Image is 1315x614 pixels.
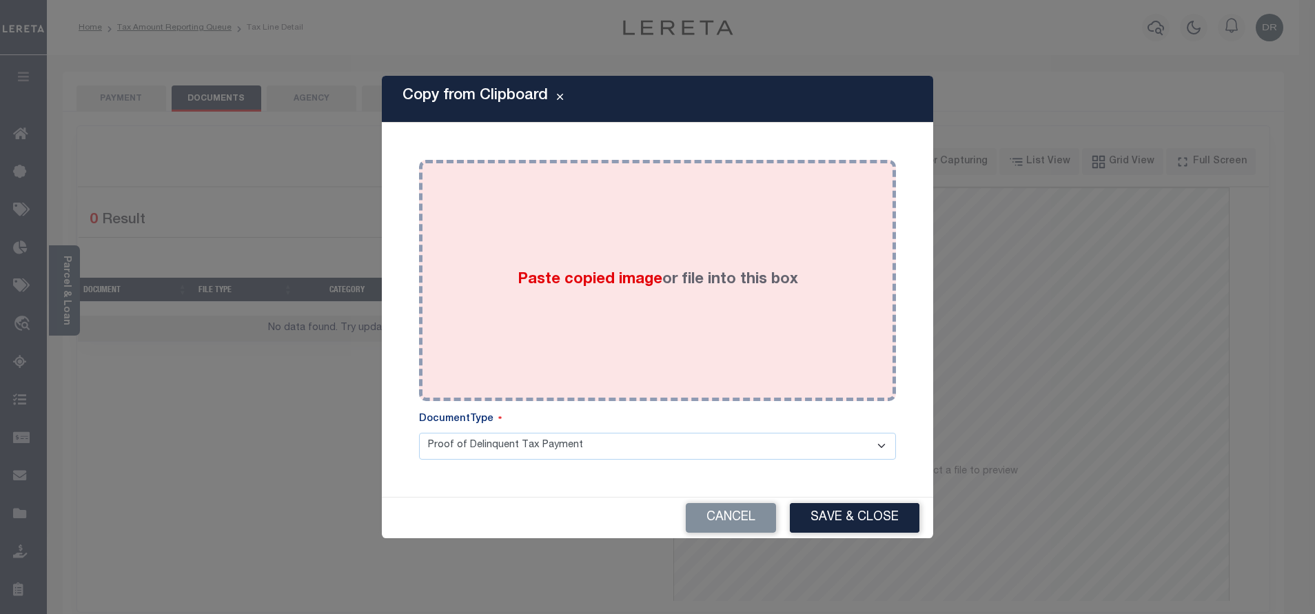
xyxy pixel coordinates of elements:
[518,272,662,287] span: Paste copied image
[790,503,919,533] button: Save & Close
[518,269,798,291] label: or file into this box
[419,412,502,427] label: DocumentType
[686,503,776,533] button: Cancel
[402,87,548,105] h5: Copy from Clipboard
[548,91,572,108] button: Close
